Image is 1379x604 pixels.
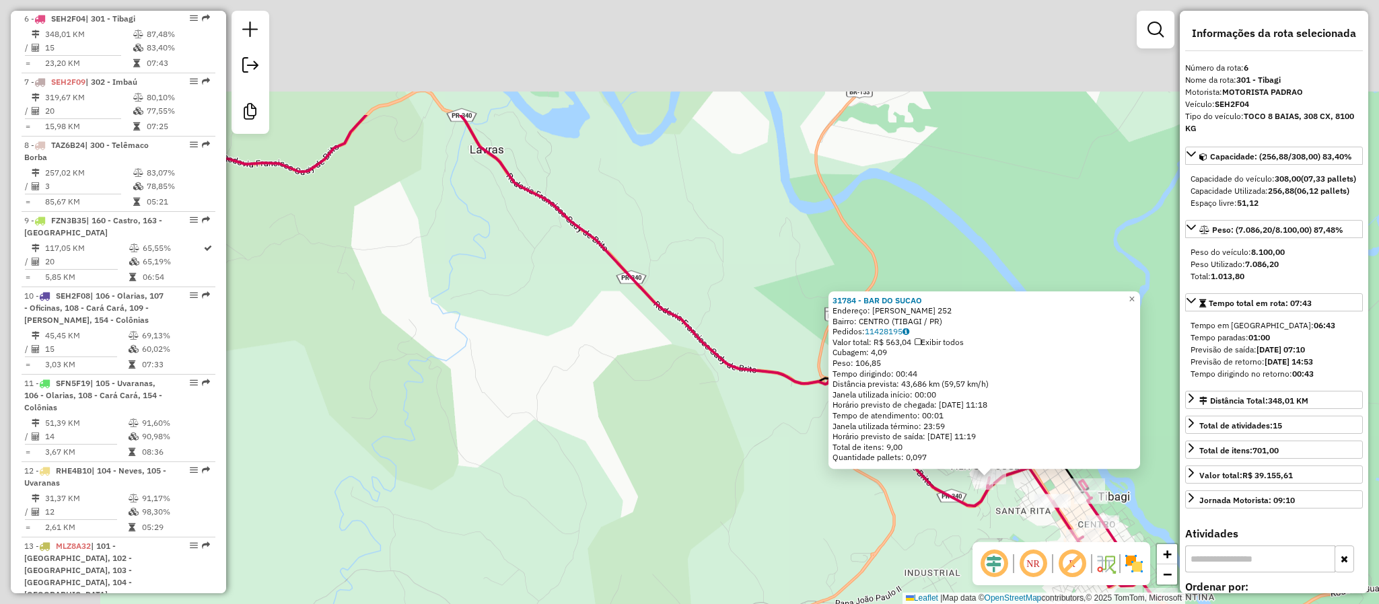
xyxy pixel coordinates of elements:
td: 3 [44,180,133,193]
td: 98,30% [141,505,209,519]
img: Exibir/Ocultar setores [1123,553,1145,574]
td: 51,39 KM [44,416,128,430]
strong: [DATE] 14:53 [1265,356,1313,367]
a: Nova sessão e pesquisa [237,16,264,46]
a: Criar modelo [237,98,264,128]
a: Close popup [1124,291,1140,307]
i: Distância Total [32,494,40,502]
div: Valor total: [1199,469,1293,482]
div: Capacidade Utilizada: [1191,185,1357,197]
strong: 308,00 [1275,174,1301,184]
td: / [24,255,31,268]
span: 13 - [24,541,132,599]
span: × [1129,293,1135,305]
div: Tempo dirigindo: 00:44 [833,369,1136,379]
i: Tempo total em rota [133,122,140,130]
strong: 256,88 [1268,186,1294,196]
a: Total de itens:701,00 [1185,441,1363,459]
i: Tempo total em rota [133,59,140,67]
em: Opções [190,14,198,22]
td: 07:25 [146,120,210,133]
span: Total de atividades: [1199,420,1282,430]
a: Peso: (7.086,20/8.100,00) 87,48% [1185,220,1363,238]
i: Tempo total em rota [133,198,140,206]
span: Exibir todos [915,337,964,347]
span: Peso do veículo: [1191,247,1285,257]
div: Tempo de atendimento: 00:01 [833,295,1136,463]
a: 31784 - BAR DO SUCAO [833,295,922,305]
span: SEH2F08 [56,291,90,301]
a: Zoom out [1157,564,1177,584]
td: 07:43 [146,56,210,70]
strong: 1.013,80 [1211,271,1244,281]
td: 257,02 KM [44,166,133,180]
a: Valor total:R$ 39.155,61 [1185,465,1363,484]
td: = [24,445,31,459]
i: Tempo total em rota [129,523,135,531]
strong: 06:43 [1314,320,1335,330]
div: Janela utilizada início: 00:00 [833,389,1136,400]
td: 117,05 KM [44,241,129,255]
a: Zoom in [1157,544,1177,564]
span: RHE4B10 [56,465,92,476]
i: Distância Total [32,244,40,252]
span: | [940,593,942,603]
td: 2,61 KM [44,521,128,534]
em: Rota exportada [202,216,210,224]
i: Total de Atividades [32,44,40,52]
i: Observações [903,328,909,336]
em: Opções [190,541,198,550]
td: 31,37 KM [44,492,128,505]
i: % de utilização do peso [133,30,143,38]
strong: MOTORISTA PADRAO [1222,87,1303,97]
td: 23,20 KM [44,56,133,70]
td: 65,55% [142,241,203,255]
div: Quantidade pallets: 0,097 [833,453,1136,463]
div: Distância Total: [1199,395,1308,407]
span: Ocultar deslocamento [978,548,1010,580]
i: Distância Total [32,332,40,340]
div: Endereço: [PERSON_NAME] 252 [833,305,1136,316]
td: 91,60% [141,416,209,430]
i: Rota otimizada [204,244,212,252]
div: Tempo em [GEOGRAPHIC_DATA]: [1191,319,1357,332]
i: % de utilização da cubagem [129,508,139,516]
i: % de utilização do peso [129,419,139,427]
span: SFN5F19 [56,378,90,388]
em: Opções [190,216,198,224]
a: Capacidade: (256,88/308,00) 83,40% [1185,147,1363,165]
strong: 8.100,00 [1251,247,1285,257]
i: Total de Atividades [32,508,40,516]
i: % de utilização do peso [133,93,143,102]
td: 77,55% [146,104,210,118]
span: FZN3B35 [51,215,86,225]
i: Total de Atividades [32,258,40,266]
a: Exibir filtros [1142,16,1169,43]
strong: SEH2F04 [1215,99,1249,109]
td: / [24,41,31,54]
td: = [24,120,31,133]
div: Nome da rota: [1185,74,1363,86]
td: = [24,358,31,371]
span: | 301 - Tibagi [85,13,135,24]
span: | 105 - Uvaranas, 106 - Olarias, 108 - Cará Cará, 154 - Colônias [24,378,162,412]
strong: (07,33 pallets) [1301,174,1356,184]
span: Exibir rótulo [1056,548,1088,580]
td: 05:21 [146,195,210,209]
div: Total de itens: 9,00 [833,442,1136,453]
td: 12 [44,505,128,519]
span: | 104 - Neves, 105 - Uvaranas [24,465,166,488]
strong: 51,12 [1237,198,1259,208]
div: Total de itens: [1199,445,1279,457]
td: 83,07% [146,166,210,180]
i: % de utilização do peso [133,169,143,177]
div: Motorista: [1185,86,1363,98]
em: Opções [190,141,198,149]
td: 80,10% [146,91,210,104]
strong: 701,00 [1252,445,1279,455]
div: Capacidade do veículo: [1191,173,1357,185]
span: 10 - [24,291,164,325]
div: Previsão de retorno: [1191,356,1357,368]
em: Rota exportada [202,541,210,550]
span: 7 - [24,77,137,87]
